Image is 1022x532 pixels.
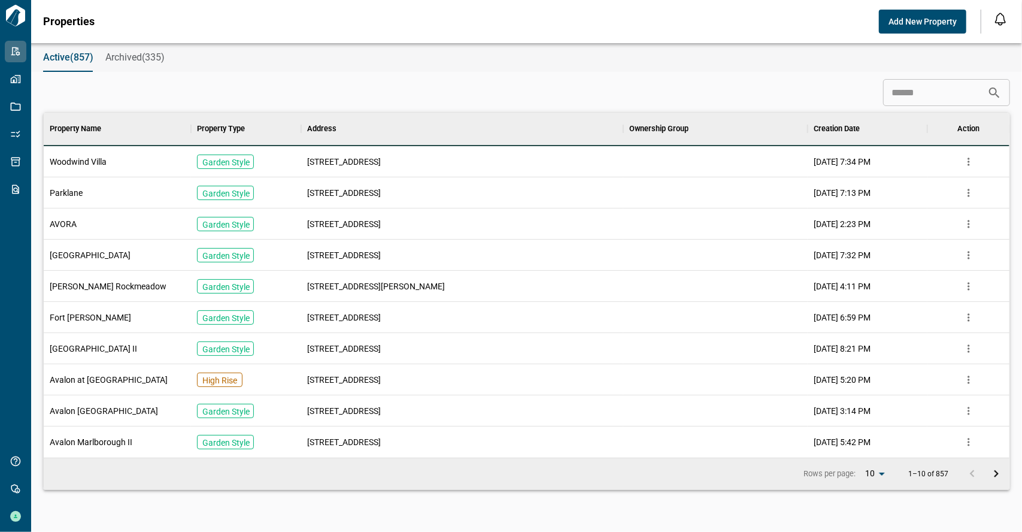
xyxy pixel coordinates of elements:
button: more [960,184,978,202]
div: Action [957,112,979,146]
span: [DATE] 7:13 PM [814,187,871,199]
span: [DATE] 8:21 PM [814,343,871,355]
button: more [960,246,978,264]
div: base tabs [31,43,1022,72]
span: [STREET_ADDRESS] [307,156,381,168]
span: [GEOGRAPHIC_DATA] [50,249,131,261]
span: Fort [PERSON_NAME] [50,312,131,324]
span: [DATE] 5:42 PM [814,436,871,448]
p: Garden Style [202,156,250,168]
span: Parklane [50,187,83,199]
span: AVORA [50,218,77,230]
span: [STREET_ADDRESS] [307,374,381,386]
div: Property Name [44,112,191,146]
span: [STREET_ADDRESS] [307,312,381,324]
button: Open notification feed [991,10,1010,29]
span: [GEOGRAPHIC_DATA] II [50,343,137,355]
span: [DATE] 4:11 PM [814,280,871,292]
span: Archived(335) [105,52,165,64]
button: more [960,433,978,451]
div: Property Name [50,112,101,146]
span: Active(857) [43,52,93,64]
p: High Rise [202,374,237,386]
span: [DATE] 5:20 PM [814,374,871,386]
p: Rows per page: [803,468,856,479]
p: Garden Style [202,219,250,231]
span: [DATE] 6:59 PM [814,312,871,324]
span: [DATE] 7:34 PM [814,156,871,168]
div: Property Type [191,112,301,146]
span: [STREET_ADDRESS] [307,187,381,199]
span: [STREET_ADDRESS] [307,405,381,417]
div: Creation Date [814,112,860,146]
span: [STREET_ADDRESS] [307,218,381,230]
span: [STREET_ADDRESS] [307,249,381,261]
button: more [960,153,978,171]
div: Address [307,112,336,146]
button: more [960,277,978,295]
p: Garden Style [202,250,250,262]
span: Add New Property [888,16,957,28]
div: Ownership Group [623,112,807,146]
button: Go to next page [984,462,1008,486]
span: Avalon [GEOGRAPHIC_DATA] [50,405,158,417]
span: Avalon at [GEOGRAPHIC_DATA] [50,374,168,386]
span: [STREET_ADDRESS][PERSON_NAME] [307,280,445,292]
p: Garden Style [202,188,250,199]
p: 1–10 of 857 [908,470,948,478]
div: Property Type [197,112,245,146]
div: 10 [860,465,889,482]
span: Avalon Marlborough II [50,436,132,448]
button: more [960,340,978,358]
button: more [960,215,978,233]
p: Garden Style [202,406,250,418]
span: [STREET_ADDRESS] [307,343,381,355]
p: Garden Style [202,312,250,324]
span: Properties [43,16,95,28]
button: more [960,309,978,327]
span: [DATE] 2:23 PM [814,218,871,230]
div: Action [927,112,1010,146]
span: Woodwind Villa [50,156,107,168]
button: Add New Property [879,10,966,34]
button: more [960,402,978,420]
p: Garden Style [202,343,250,355]
span: [STREET_ADDRESS] [307,436,381,448]
p: Garden Style [202,437,250,449]
div: Ownership Group [629,112,689,146]
div: Address [301,112,623,146]
button: more [960,371,978,389]
span: [DATE] 7:32 PM [814,249,871,261]
div: Creation Date [808,112,927,146]
span: [DATE] 3:14 PM [814,405,871,417]
p: Garden Style [202,281,250,293]
span: [PERSON_NAME] Rockmeadow [50,280,166,292]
